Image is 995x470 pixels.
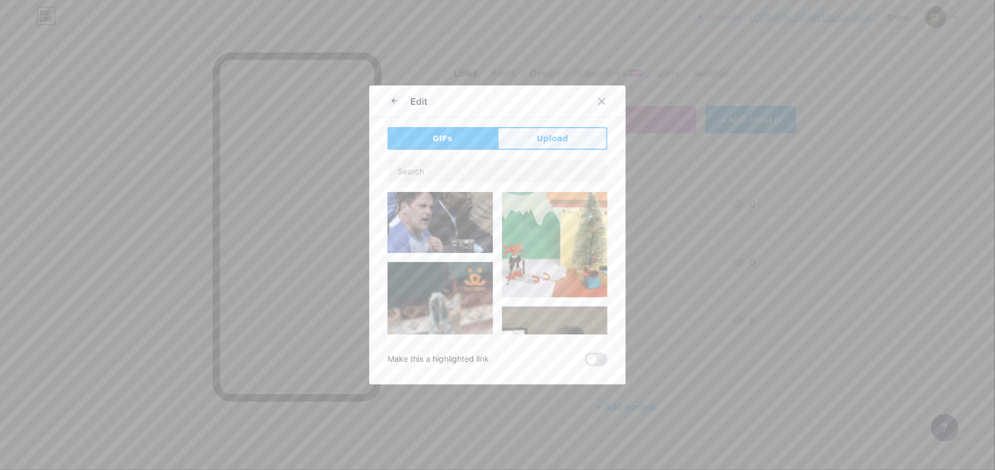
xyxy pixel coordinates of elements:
button: Upload [497,127,607,150]
img: Gihpy [388,262,493,448]
img: Gihpy [502,192,607,297]
div: Edit [410,95,427,108]
button: GIFs [388,127,497,150]
input: Search [388,160,607,182]
span: GIFs [433,133,452,145]
img: Gihpy [388,192,493,253]
span: Upload [537,133,568,145]
img: Gihpy [502,306,607,412]
div: Make this a highlighted link [388,353,489,366]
